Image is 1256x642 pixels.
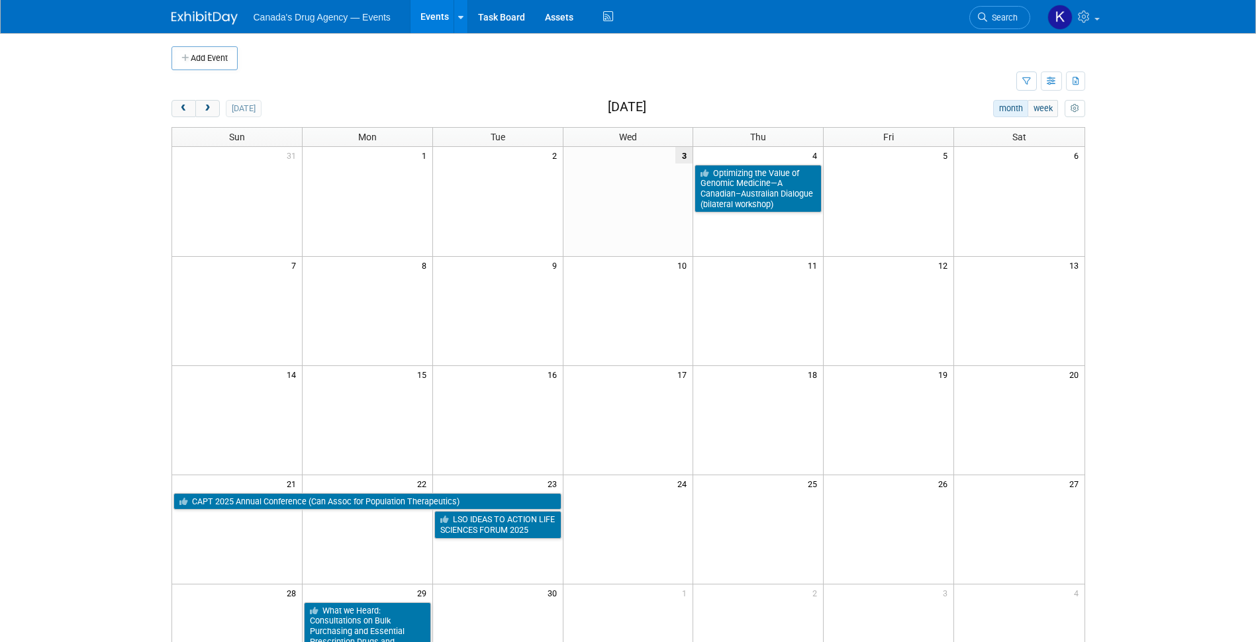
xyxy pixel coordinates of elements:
[695,165,822,213] a: Optimizing the Value of Genomic Medicine—A Canadian–Australian Dialogue (bilateral workshop)
[254,12,391,23] span: Canada's Drug Agency — Events
[806,475,823,492] span: 25
[608,100,646,115] h2: [DATE]
[1065,100,1085,117] button: myCustomButton
[676,366,693,383] span: 17
[226,100,261,117] button: [DATE]
[416,475,432,492] span: 22
[551,257,563,273] span: 9
[358,132,377,142] span: Mon
[1047,5,1073,30] img: Kristen Trevisan
[416,366,432,383] span: 15
[171,46,238,70] button: Add Event
[173,493,561,510] a: CAPT 2025 Annual Conference (Can Assoc for Population Therapeutics)
[546,366,563,383] span: 16
[806,366,823,383] span: 18
[675,147,693,163] span: 3
[290,257,302,273] span: 7
[811,584,823,601] span: 2
[195,100,220,117] button: next
[1073,147,1085,163] span: 6
[285,584,302,601] span: 28
[883,132,894,142] span: Fri
[285,475,302,492] span: 21
[1012,132,1026,142] span: Sat
[171,11,238,24] img: ExhibitDay
[1071,105,1079,113] i: Personalize Calendar
[546,584,563,601] span: 30
[434,511,561,538] a: LSO IDEAS TO ACTION LIFE SCIENCES FORUM 2025
[937,475,953,492] span: 26
[942,147,953,163] span: 5
[285,147,302,163] span: 31
[1028,100,1058,117] button: week
[969,6,1030,29] a: Search
[987,13,1018,23] span: Search
[171,100,196,117] button: prev
[937,257,953,273] span: 12
[676,475,693,492] span: 24
[491,132,505,142] span: Tue
[811,147,823,163] span: 4
[1068,475,1085,492] span: 27
[285,366,302,383] span: 14
[750,132,766,142] span: Thu
[1068,257,1085,273] span: 13
[993,100,1028,117] button: month
[420,257,432,273] span: 8
[416,584,432,601] span: 29
[420,147,432,163] span: 1
[937,366,953,383] span: 19
[1073,584,1085,601] span: 4
[942,584,953,601] span: 3
[806,257,823,273] span: 11
[546,475,563,492] span: 23
[229,132,245,142] span: Sun
[1068,366,1085,383] span: 20
[681,584,693,601] span: 1
[619,132,637,142] span: Wed
[676,257,693,273] span: 10
[551,147,563,163] span: 2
